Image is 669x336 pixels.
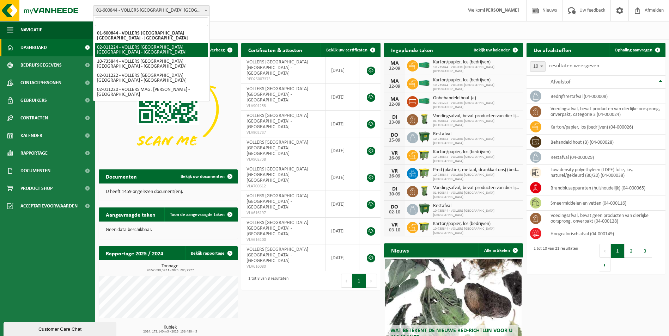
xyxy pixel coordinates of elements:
div: DI [388,186,402,192]
span: VOLLERS [GEOGRAPHIC_DATA] [GEOGRAPHIC_DATA] - [GEOGRAPHIC_DATA] [247,247,308,263]
span: Afvalstof [551,79,571,85]
td: [DATE] [326,191,360,218]
td: [DATE] [326,137,360,164]
button: Next [366,274,377,288]
span: 10-735844 - VOLLERS [GEOGRAPHIC_DATA] [GEOGRAPHIC_DATA] [433,209,519,217]
a: Ophaling aanvragen [609,43,665,57]
a: Bekijk uw certificaten [321,43,380,57]
span: Voedingsafval, bevat producten van dierlijke oorsprong, onverpakt, categorie 3 [433,113,519,119]
span: Toon de aangevraagde taken [170,212,225,217]
div: DI [388,114,402,120]
div: VR [388,222,402,228]
div: 30-09 [388,192,402,197]
span: VOLLERS [GEOGRAPHIC_DATA] [GEOGRAPHIC_DATA] - [GEOGRAPHIC_DATA] [247,193,308,210]
span: VOLLERS [GEOGRAPHIC_DATA] [GEOGRAPHIC_DATA] - [GEOGRAPHIC_DATA] [247,140,308,156]
span: Contactpersonen [20,74,61,92]
td: low density polyethyleen (LDPE) folie, los, naturel/gekleurd (80/20) (04-000038) [545,165,665,180]
img: HK-XC-40-GN-00 [418,98,430,104]
button: Verberg [203,43,237,57]
span: VLA700612 [247,183,320,189]
div: 03-10 [388,228,402,233]
div: 26-09 [388,174,402,179]
div: 02-10 [388,210,402,215]
img: WB-1100-HPE-GN-50 [418,167,430,179]
span: VLA902738 [247,157,320,162]
span: Contracten [20,109,48,127]
li: 01-600844 - VOLLERS [GEOGRAPHIC_DATA] [GEOGRAPHIC_DATA] - [GEOGRAPHIC_DATA] [95,29,208,43]
span: Bekijk uw kalender [474,48,510,52]
button: 1 [352,274,366,288]
img: WB-0140-HPE-GN-50 [418,185,430,197]
span: VLA616200 [247,237,320,243]
td: [DATE] [326,164,360,191]
span: 10-735844 - VOLLERS [GEOGRAPHIC_DATA] [GEOGRAPHIC_DATA] [433,65,519,74]
img: WB-1100-HPE-GN-04 [418,131,430,143]
div: MA [388,97,402,102]
h2: Aangevraagde taken [99,207,163,221]
span: Kalender [20,127,42,144]
span: VOLLERS [GEOGRAPHIC_DATA] [GEOGRAPHIC_DATA] - [GEOGRAPHIC_DATA] [247,220,308,237]
td: voedingsafval, bevat geen producten van dierlijke oorsprong, onverpakt (04-000128) [545,211,665,226]
a: Bekijk uw kalender [468,43,522,57]
span: VLA616197 [247,210,320,216]
td: behandeld hout (B) (04-000028) [545,135,665,150]
div: 1 tot 8 van 8 resultaten [245,273,288,288]
span: 10-735844 - VOLLERS [GEOGRAPHIC_DATA] [GEOGRAPHIC_DATA] [433,155,519,163]
div: MA [388,79,402,84]
td: smeermiddelen en vetten (04-000116) [545,195,665,211]
td: restafval (04-000029) [545,150,665,165]
label: resultaten weergeven [549,63,599,69]
div: 22-09 [388,66,402,71]
p: Geen data beschikbaar. [106,228,231,232]
button: Previous [600,244,611,258]
span: VLA901253 [247,103,320,109]
div: VR [388,168,402,174]
img: WB-1100-HPE-GN-50 [418,149,430,161]
span: Restafval [433,131,519,137]
td: brandblusapparaten (huishoudelijk) (04-000065) [545,180,665,195]
span: Karton/papier, los (bedrijven) [433,60,519,65]
img: WB-1100-HPE-GN-04 [418,203,430,215]
p: U heeft 1459 ongelezen document(en). [106,189,231,194]
span: 01-600844 - VOLLERS BELGIUM NV - ANTWERPEN [93,5,210,16]
span: Voedingsafval, bevat producten van dierlijke oorsprong, onverpakt, categorie 3 [433,185,519,191]
span: 10-735844 - VOLLERS [GEOGRAPHIC_DATA] [GEOGRAPHIC_DATA] [433,227,519,235]
button: 1 [611,244,625,258]
span: Verberg [209,48,225,52]
h3: Kubiek [102,325,238,334]
div: 23-09 [388,120,402,125]
span: Karton/papier, los (bedrijven) [433,77,519,83]
button: Previous [341,274,352,288]
span: 10 [530,62,545,71]
div: 1 tot 10 van 21 resultaten [530,243,578,273]
span: 01-600844 - VOLLERS BELGIUM NV - ANTWERPEN [93,6,209,15]
span: VOLLERS [GEOGRAPHIC_DATA] [GEOGRAPHIC_DATA] - [GEOGRAPHIC_DATA] [247,113,308,130]
li: 02-011220 - VOLLERS MAG. [PERSON_NAME] - [GEOGRAPHIC_DATA] [95,85,208,99]
td: hoogcalorisch afval (04-000149) [545,226,665,241]
iframe: chat widget [4,321,118,336]
span: Navigatie [20,21,42,39]
span: 10-735844 - VOLLERS [GEOGRAPHIC_DATA] [GEOGRAPHIC_DATA] [433,137,519,145]
span: Pmd (plastiek, metaal, drankkartons) (bedrijven) [433,167,519,173]
li: 02-011224 - VOLLERS [GEOGRAPHIC_DATA] [GEOGRAPHIC_DATA] - [GEOGRAPHIC_DATA] [95,43,208,57]
h2: Ingeplande taken [384,43,440,57]
span: Bedrijfsgegevens [20,56,62,74]
img: HK-XC-40-GN-00 [418,62,430,68]
td: [DATE] [326,111,360,137]
button: Next [600,258,610,272]
span: VOLLERS [GEOGRAPHIC_DATA] [GEOGRAPHIC_DATA] - [GEOGRAPHIC_DATA] [247,86,308,103]
span: Rapportage [20,144,48,162]
div: DO [388,204,402,210]
h2: Rapportage 2025 / 2024 [99,246,170,260]
td: [DATE] [326,244,360,271]
span: 02-011222 - VOLLERS [GEOGRAPHIC_DATA] [GEOGRAPHIC_DATA] [433,101,519,110]
span: Dashboard [20,39,47,56]
span: Restafval [433,203,519,209]
span: 01-600844 - VOLLERS [GEOGRAPHIC_DATA] [GEOGRAPHIC_DATA] [433,191,519,199]
span: Karton/papier, los (bedrijven) [433,149,519,155]
div: 22-09 [388,102,402,107]
span: 10-735844 - VOLLERS [GEOGRAPHIC_DATA] [GEOGRAPHIC_DATA] [433,173,519,181]
div: 22-09 [388,84,402,89]
div: MA [388,61,402,66]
